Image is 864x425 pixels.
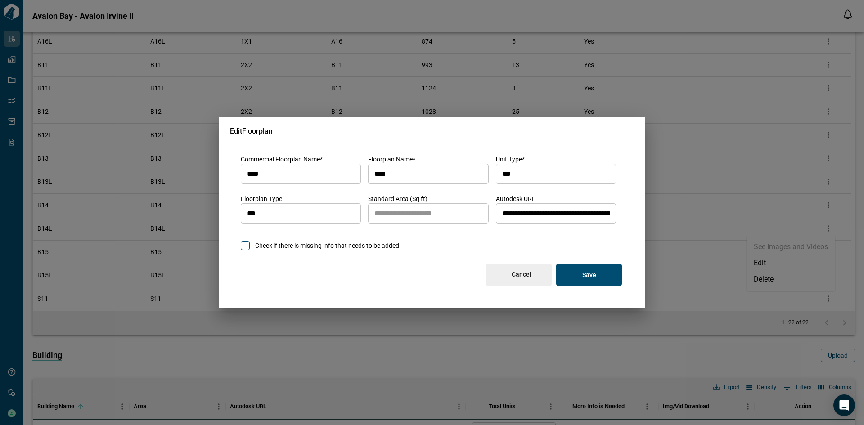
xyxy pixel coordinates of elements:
span: Standard Area (Sq ft) [368,195,427,202]
div: search [368,164,488,184]
p: Cancel [512,270,531,278]
p: Save [582,271,596,279]
span: Floorplan Type [241,195,282,202]
div: autodesk_url [496,203,616,224]
div: search [496,164,616,184]
p: Unit type required* [502,185,610,194]
h2: Edit Floorplan [219,117,645,143]
div: search [368,203,488,224]
button: Save [556,264,622,286]
span: Floorplan Name* [368,156,415,163]
button: Cancel [486,264,552,286]
span: Check if there is missing info that needs to be added [255,241,399,250]
span: Commercial Floorplan Name* [241,156,323,163]
span: Unit Type* [496,156,525,163]
p: Commercial floorplan name required* [247,185,355,194]
span: Autodesk URL [496,195,535,202]
div: search [241,203,361,224]
p: Area required* [374,225,482,234]
p: Floorplan name exists [374,185,482,194]
div: search [241,164,361,184]
div: Open Intercom Messenger [833,394,855,416]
